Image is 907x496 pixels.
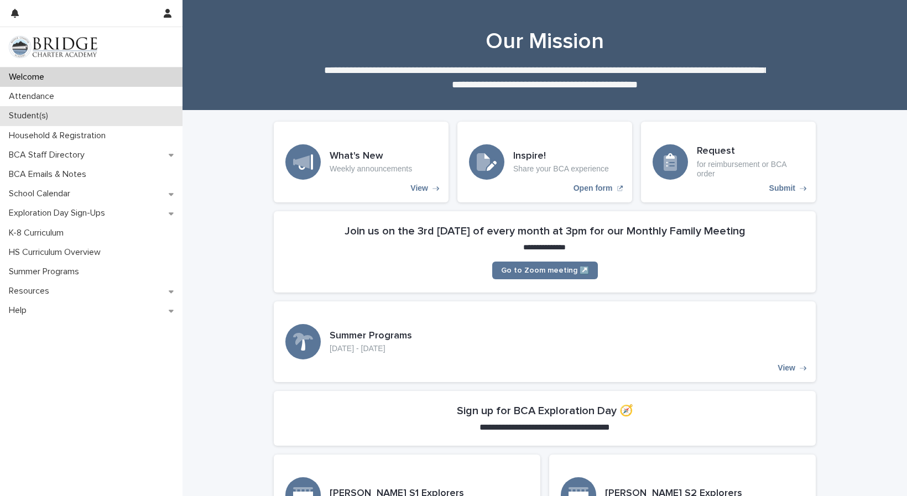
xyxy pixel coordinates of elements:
p: View [778,363,795,373]
p: Share your BCA experience [513,164,609,174]
p: K-8 Curriculum [4,228,72,238]
p: for reimbursement or BCA order [697,160,804,179]
h3: Inspire! [513,150,609,163]
p: BCA Emails & Notes [4,169,95,180]
h2: Sign up for BCA Exploration Day 🧭 [457,404,633,417]
a: View [274,122,449,202]
p: Household & Registration [4,130,114,141]
h3: Summer Programs [330,330,412,342]
h3: What's New [330,150,412,163]
h2: Join us on the 3rd [DATE] of every month at 3pm for our Monthly Family Meeting [345,224,746,238]
a: Open form [457,122,632,202]
p: Attendance [4,91,63,102]
p: View [410,184,428,193]
p: Open form [574,184,613,193]
p: Resources [4,286,58,296]
p: Student(s) [4,111,57,121]
a: Submit [641,122,816,202]
p: [DATE] - [DATE] [330,344,412,353]
p: Weekly announcements [330,164,412,174]
p: Welcome [4,72,53,82]
p: Summer Programs [4,267,88,277]
img: V1C1m3IdTEidaUdm9Hs0 [9,36,97,58]
h1: Our Mission [274,28,816,55]
p: BCA Staff Directory [4,150,93,160]
a: View [274,301,816,382]
p: HS Curriculum Overview [4,247,110,258]
a: Go to Zoom meeting ↗️ [492,262,598,279]
span: Go to Zoom meeting ↗️ [501,267,589,274]
p: School Calendar [4,189,79,199]
p: Exploration Day Sign-Ups [4,208,114,218]
p: Submit [769,184,795,193]
p: Help [4,305,35,316]
h3: Request [697,145,804,158]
